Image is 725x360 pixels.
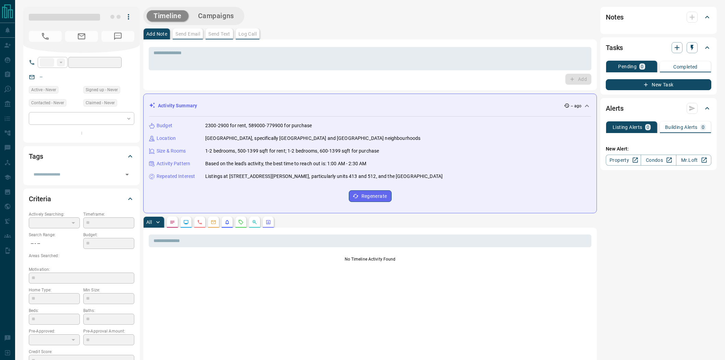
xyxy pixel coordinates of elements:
p: Pending [618,64,637,69]
p: 2300-2900 for rent, 589000-779900 for purchase [205,122,312,129]
h2: Alerts [606,103,624,114]
svg: Opportunities [252,219,257,225]
svg: Requests [238,219,244,225]
p: 0 [641,64,643,69]
button: Campaigns [191,10,241,22]
p: Location [157,135,176,142]
a: Mr.Loft [676,155,711,166]
p: -- - -- [29,238,80,249]
svg: Notes [170,219,175,225]
p: Activity Pattern [157,160,190,167]
div: Tags [29,148,134,165]
div: Tasks [606,39,711,56]
div: Criteria [29,191,134,207]
p: Search Range: [29,232,80,238]
p: 0 [702,125,704,130]
a: Property [606,155,641,166]
p: Listing Alerts [613,125,642,130]
p: New Alert: [606,145,711,153]
span: Claimed - Never [86,99,115,106]
p: 1-2 bedrooms, 500-1399 sqft for rent; 1-2 bedrooms, 600-1399 sqft for purchase [205,147,379,155]
p: Completed [673,64,698,69]
div: Alerts [606,100,711,117]
h2: Tags [29,151,43,162]
p: Add Note [146,32,167,36]
a: Condos [641,155,676,166]
p: Budget: [83,232,134,238]
p: All [146,220,152,225]
p: Min Size: [83,287,134,293]
span: No Number [101,31,134,42]
h2: Notes [606,12,624,23]
p: Repeated Interest [157,173,195,180]
button: New Task [606,79,711,90]
p: [GEOGRAPHIC_DATA], specifically [GEOGRAPHIC_DATA] and [GEOGRAPHIC_DATA] neighbourhoods [205,135,420,142]
p: No Timeline Activity Found [149,256,591,262]
p: Size & Rooms [157,147,186,155]
p: Budget [157,122,172,129]
p: Building Alerts [665,125,698,130]
div: Activity Summary-- ago [149,99,591,112]
span: No Number [29,31,62,42]
p: Credit Score: [29,349,134,355]
p: Timeframe: [83,211,134,217]
a: -- [40,74,42,80]
button: Open [122,170,132,179]
h2: Criteria [29,193,51,204]
p: Areas Searched: [29,253,134,259]
p: Based on the lead's activity, the best time to reach out is: 1:00 AM - 2:30 AM [205,160,366,167]
span: Contacted - Never [31,99,64,106]
svg: Lead Browsing Activity [183,219,189,225]
span: Signed up - Never [86,86,118,93]
p: Home Type: [29,287,80,293]
p: Baths: [83,308,134,314]
svg: Calls [197,219,202,225]
p: Activity Summary [158,102,197,109]
p: Listings at [STREET_ADDRESS][PERSON_NAME], particularly units 413 and 512, and the [GEOGRAPHIC_DATA] [205,173,443,180]
p: Motivation: [29,266,134,273]
button: Regenerate [349,190,392,202]
span: Active - Never [31,86,56,93]
p: Actively Searching: [29,211,80,217]
svg: Listing Alerts [224,219,230,225]
h2: Tasks [606,42,623,53]
span: No Email [65,31,98,42]
div: Notes [606,9,711,25]
svg: Emails [211,219,216,225]
p: 0 [647,125,649,130]
p: Pre-Approval Amount: [83,328,134,334]
button: Timeline [147,10,188,22]
svg: Agent Actions [266,219,271,225]
p: -- ago [571,103,581,109]
p: Beds: [29,308,80,314]
p: Pre-Approved: [29,328,80,334]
